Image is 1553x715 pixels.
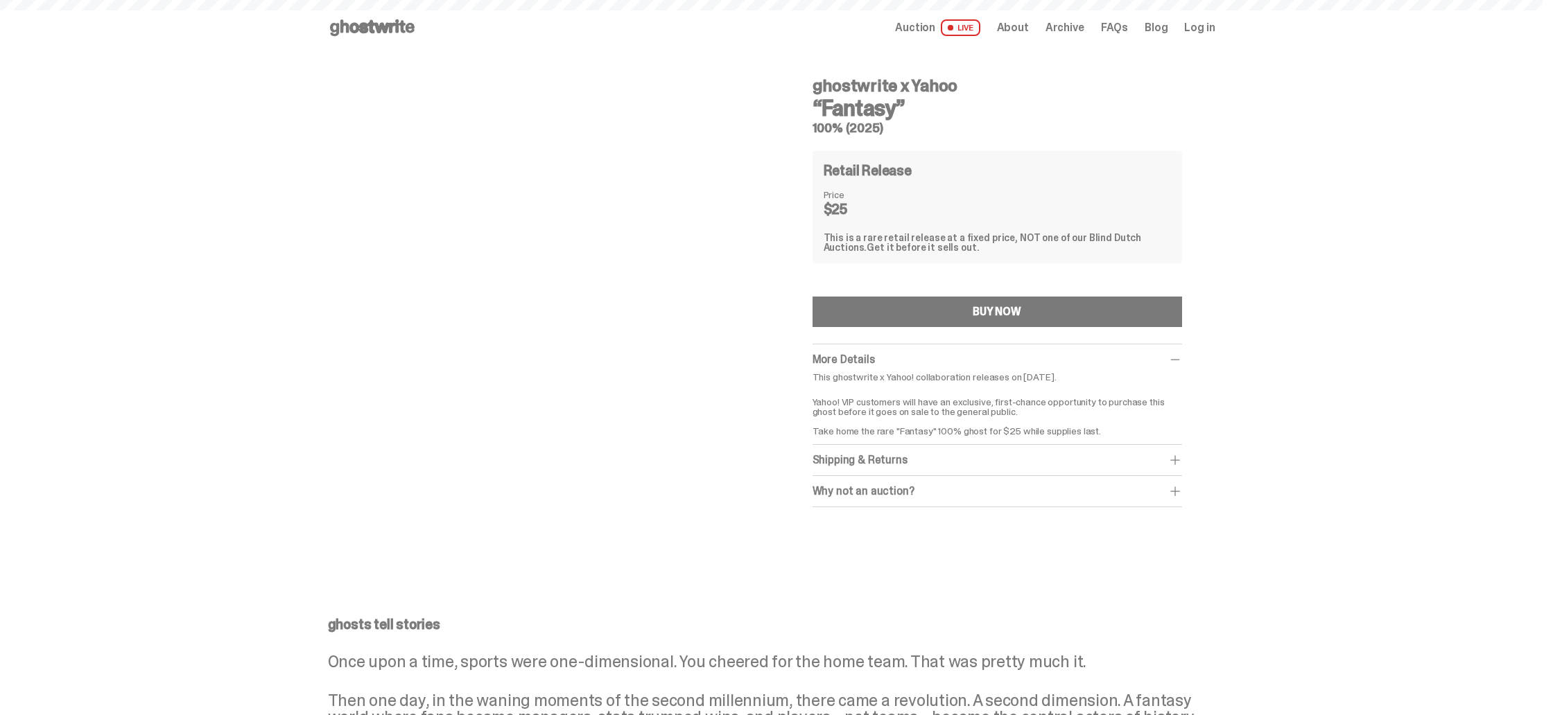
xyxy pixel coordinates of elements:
[813,387,1182,436] p: Yahoo! VIP customers will have an exclusive, first-chance opportunity to purchase this ghost befo...
[824,164,912,177] h4: Retail Release
[1046,22,1084,33] a: Archive
[813,78,1182,94] h4: ghostwrite x Yahoo
[1145,22,1168,33] a: Blog
[813,352,875,367] span: More Details
[867,241,979,254] span: Get it before it sells out.
[824,202,893,216] dd: $25
[328,653,1215,670] p: Once upon a time, sports were one-dimensional. You cheered for the home team. That was pretty muc...
[941,19,980,36] span: LIVE
[973,306,1021,317] div: BUY NOW
[813,484,1182,498] div: Why not an auction?
[1101,22,1128,33] a: FAQs
[997,22,1029,33] a: About
[824,233,1171,252] div: This is a rare retail release at a fixed price, NOT one of our Blind Dutch Auctions.
[895,22,935,33] span: Auction
[813,97,1182,119] h3: “Fantasy”
[813,372,1182,382] p: This ghostwrite x Yahoo! collaboration releases on [DATE].
[813,122,1182,134] h5: 100% (2025)
[328,617,1215,631] p: ghosts tell stories
[1184,22,1215,33] a: Log in
[813,453,1182,467] div: Shipping & Returns
[813,297,1182,327] button: BUY NOW
[895,19,980,36] a: Auction LIVE
[824,190,893,200] dt: Price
